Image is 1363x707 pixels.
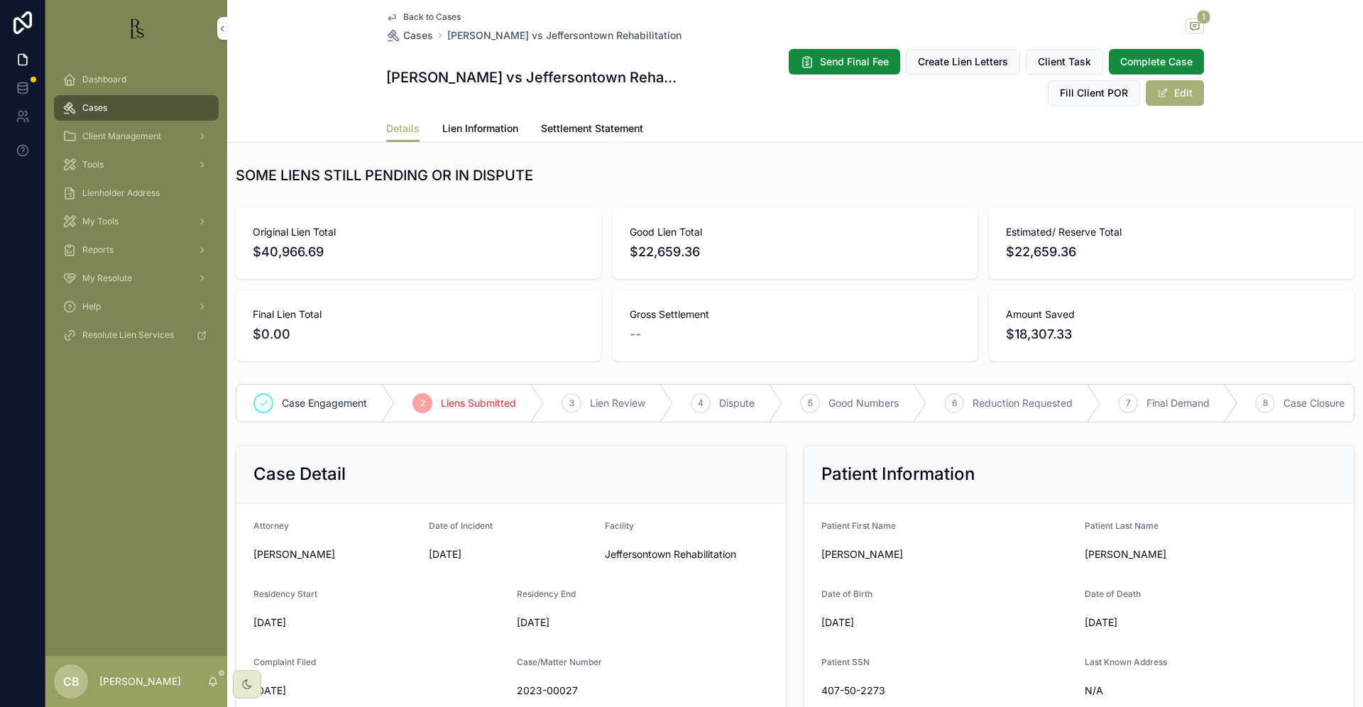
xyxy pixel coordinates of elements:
span: [DATE] [821,615,1073,630]
button: Create Lien Letters [906,49,1020,75]
span: Reduction Requested [973,396,1073,410]
a: Client Management [54,124,219,149]
span: Create Lien Letters [918,55,1008,69]
span: Good Lien Total [630,225,961,239]
span: Lienholder Address [82,187,160,199]
span: Gross Settlement [630,307,961,322]
h1: SOME LIENS STILL PENDING OR IN DISPUTE [236,165,533,185]
a: My Tools [54,209,219,234]
a: Back to Cases [386,11,461,23]
span: Details [386,121,420,136]
a: [PERSON_NAME] vs Jeffersontown Rehabilitation [447,28,681,43]
span: Facility [605,520,634,531]
span: [DATE] [253,684,505,698]
span: Send Final Fee [820,55,889,69]
span: Original Lien Total [253,225,584,239]
span: Client Task [1038,55,1091,69]
button: 1 [1186,18,1204,36]
span: Complaint Filed [253,657,316,667]
a: Reports [54,237,219,263]
span: My Resolute [82,273,132,284]
span: 6 [952,398,957,409]
span: CB [63,673,80,690]
span: 3 [569,398,574,409]
h2: Case Detail [253,463,346,486]
span: [DATE] [517,615,769,630]
span: Back to Cases [403,11,461,23]
span: $22,659.36 [1006,242,1337,262]
a: Details [386,116,420,143]
span: Residency End [517,588,576,599]
span: 4 [698,398,704,409]
button: Client Task [1026,49,1103,75]
span: Cases [403,28,433,43]
h2: Patient Information [821,463,975,486]
span: $40,966.69 [253,242,584,262]
div: scrollable content [45,57,227,366]
span: Date of Death [1085,588,1141,599]
img: App logo [125,17,148,40]
a: Help [54,294,219,319]
span: Reports [82,244,114,256]
span: Cases [82,102,107,114]
a: Tools [54,152,219,177]
span: 7 [1126,398,1131,409]
a: Dashboard [54,67,219,92]
span: [DATE] [253,615,505,630]
p: [PERSON_NAME] [99,674,181,689]
span: Good Numbers [828,396,899,410]
span: Settlement Statement [541,121,643,136]
span: [DATE] [429,547,593,561]
a: Lienholder Address [54,180,219,206]
span: $18,307.33 [1006,324,1337,344]
span: [PERSON_NAME] [1085,547,1337,561]
button: Complete Case [1109,49,1204,75]
span: [DATE] [1085,615,1337,630]
span: Liens Submitted [441,396,516,410]
span: Dashboard [82,74,126,85]
span: 1 [1197,10,1210,24]
span: Client Management [82,131,161,142]
button: Fill Client POR [1048,80,1140,106]
span: $22,659.36 [630,242,961,262]
a: Settlement Statement [541,116,643,144]
span: Amount Saved [1006,307,1337,322]
span: Jeffersontown Rehabilitation [605,547,769,561]
span: 8 [1263,398,1268,409]
h1: [PERSON_NAME] vs Jeffersontown Rehabilitation [386,67,682,87]
span: Residency Start [253,588,317,599]
span: Complete Case [1120,55,1193,69]
span: Lien Review [590,396,645,410]
span: Help [82,301,101,312]
span: Patient Last Name [1085,520,1159,531]
span: Final Demand [1146,396,1210,410]
a: Resolute Lien Services [54,322,219,348]
span: Patient First Name [821,520,896,531]
button: Edit [1146,80,1204,106]
span: Dispute [719,396,755,410]
span: Estimated/ Reserve Total [1006,225,1337,239]
span: Resolute Lien Services [82,329,174,341]
span: 407-50-2273 [821,684,1073,698]
span: Date of Birth [821,588,872,599]
span: $0.00 [253,324,584,344]
span: [PERSON_NAME] [821,547,1073,561]
span: 5 [808,398,813,409]
a: Lien Information [442,116,518,144]
span: Tools [82,159,104,170]
span: 2023-00027 [517,684,769,698]
span: 2 [420,398,425,409]
span: [PERSON_NAME] [253,547,417,561]
span: N/A [1085,684,1337,698]
button: Send Final Fee [789,49,900,75]
span: Case/Matter Number [517,657,602,667]
span: Date of Incident [429,520,493,531]
span: My Tools [82,216,119,227]
span: Case Engagement [282,396,367,410]
a: Cases [386,28,433,43]
span: -- [630,324,641,344]
span: Patient SSN [821,657,870,667]
span: Case Closure [1283,396,1345,410]
a: My Resolute [54,265,219,291]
